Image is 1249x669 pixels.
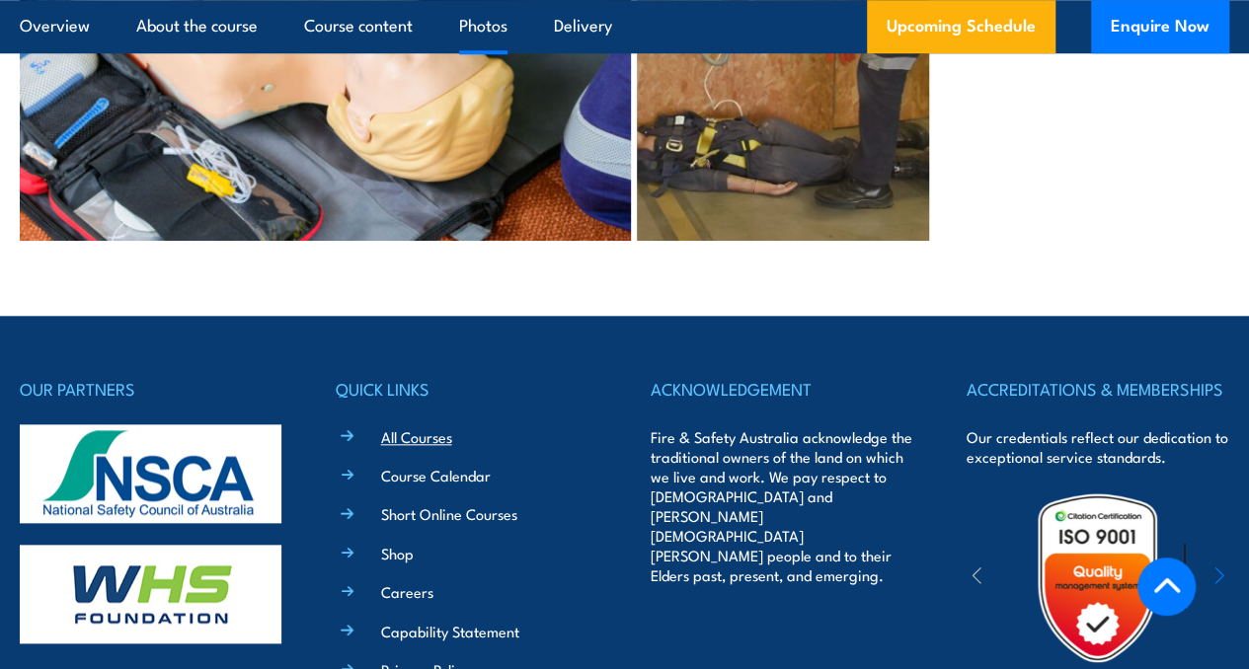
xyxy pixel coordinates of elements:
img: nsca-logo-footer [20,424,281,523]
h4: OUR PARTNERS [20,375,283,403]
img: whs-logo-footer [20,545,281,643]
h4: ACCREDITATIONS & MEMBERSHIPS [967,375,1230,403]
h4: QUICK LINKS [336,375,599,403]
a: Shop [381,543,414,563]
p: Our credentials reflect our dedication to exceptional service standards. [967,427,1230,467]
img: Untitled design (19) [1011,491,1184,664]
a: Capability Statement [381,621,519,641]
p: Fire & Safety Australia acknowledge the traditional owners of the land on which we live and work.... [651,427,914,585]
a: Careers [381,581,433,602]
h4: ACKNOWLEDGEMENT [651,375,914,403]
a: Course Calendar [381,465,491,485]
a: All Courses [381,426,452,447]
a: Short Online Courses [381,503,517,524]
